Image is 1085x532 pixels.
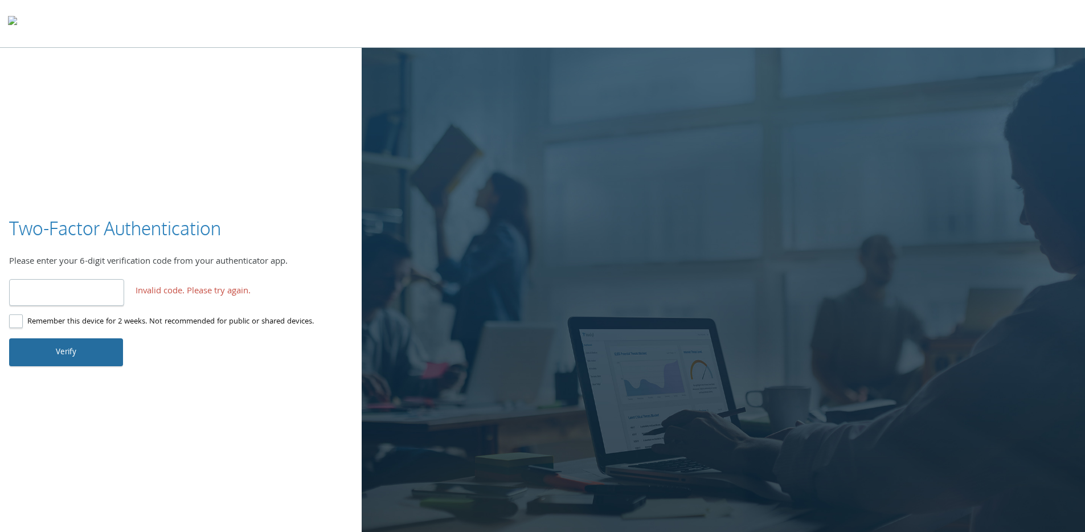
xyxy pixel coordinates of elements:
label: Remember this device for 2 weeks. Not recommended for public or shared devices. [9,315,314,329]
h3: Two-Factor Authentication [9,216,221,242]
img: todyl-logo-dark.svg [8,12,17,35]
button: Verify [9,338,123,366]
span: Invalid code. Please try again. [136,285,251,300]
div: Please enter your 6-digit verification code from your authenticator app. [9,255,353,270]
